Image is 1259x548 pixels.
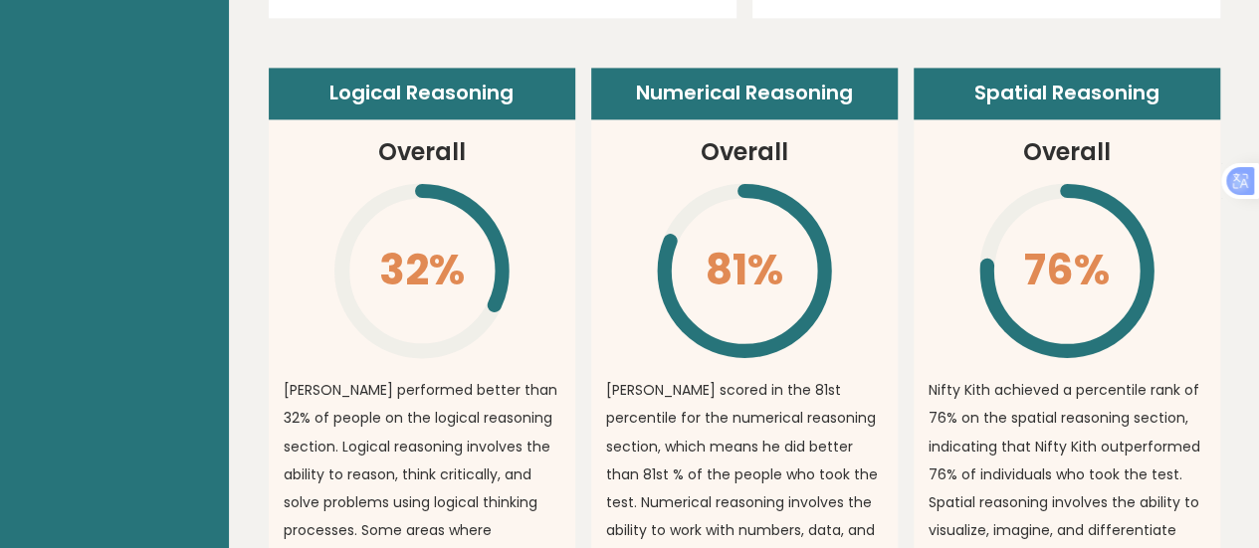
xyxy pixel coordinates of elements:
svg: \ [976,180,1157,361]
header: Spatial Reasoning [914,68,1220,119]
svg: \ [654,180,835,361]
header: Numerical Reasoning [591,68,898,119]
h3: Overall [378,134,466,170]
h3: Overall [1023,134,1111,170]
svg: \ [331,180,513,361]
header: Logical Reasoning [269,68,575,119]
h3: Overall [701,134,788,170]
